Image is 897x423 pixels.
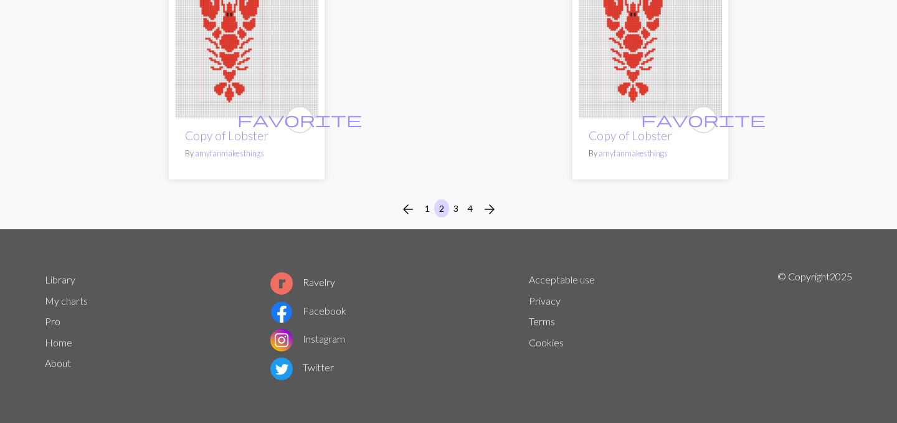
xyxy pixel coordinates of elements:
button: 1 [420,199,435,217]
a: amyfanmakesthings [195,148,264,158]
a: Copy of Lobster [185,128,268,143]
a: Cookies [529,336,564,348]
button: 2 [434,199,449,217]
a: Twitter [270,361,334,373]
a: Copy of Lobster [589,128,672,143]
a: amyfanmakesthings [599,148,668,158]
p: By [185,148,308,159]
a: Home [45,336,72,348]
a: Pro [45,315,60,327]
img: Facebook logo [270,301,293,323]
button: favourite [286,106,313,133]
p: By [589,148,712,159]
button: 3 [448,199,463,217]
a: Facebook [270,305,346,316]
span: arrow_forward [482,201,497,218]
span: arrow_back [401,201,415,218]
button: Next [477,199,502,219]
a: Lobster [175,39,318,51]
i: favourite [641,107,766,132]
button: 4 [463,199,478,217]
span: favorite [237,110,362,129]
p: © Copyright 2025 [777,269,852,383]
a: Privacy [529,295,561,307]
i: favourite [237,107,362,132]
a: Instagram [270,333,345,345]
i: Next [482,202,497,217]
a: Ravelry [270,276,335,288]
span: favorite [641,110,766,129]
a: Lobster [579,39,722,51]
i: Previous [401,202,415,217]
a: About [45,357,71,369]
nav: Page navigation [396,199,502,219]
img: Instagram logo [270,329,293,351]
a: Acceptable use [529,273,595,285]
button: favourite [690,106,717,133]
a: Terms [529,315,555,327]
img: Twitter logo [270,358,293,380]
a: My charts [45,295,88,307]
button: Previous [396,199,420,219]
a: Library [45,273,75,285]
img: Ravelry logo [270,272,293,295]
